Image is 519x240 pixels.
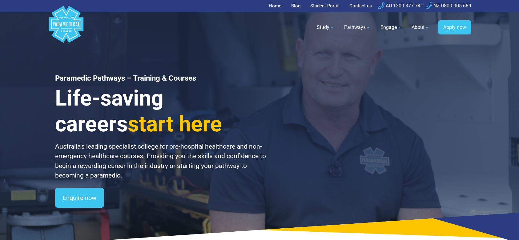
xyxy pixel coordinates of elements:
a: AU 1300 377 741 [378,3,423,9]
a: Study [313,19,338,36]
a: Australian Paramedical College [48,12,85,43]
h1: Paramedic Pathways – Training & Courses [55,74,267,83]
a: Enquire now [55,188,104,208]
p: Australia’s leading specialist college for pre-hospital healthcare and non-emergency healthcare c... [55,142,267,181]
a: Pathways [340,19,374,36]
a: Engage [377,19,405,36]
h3: Life-saving careers [55,85,267,137]
a: About [408,19,433,36]
span: start here [128,111,222,137]
a: NZ 0800 005 689 [426,3,471,9]
a: Apply now [438,20,471,34]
